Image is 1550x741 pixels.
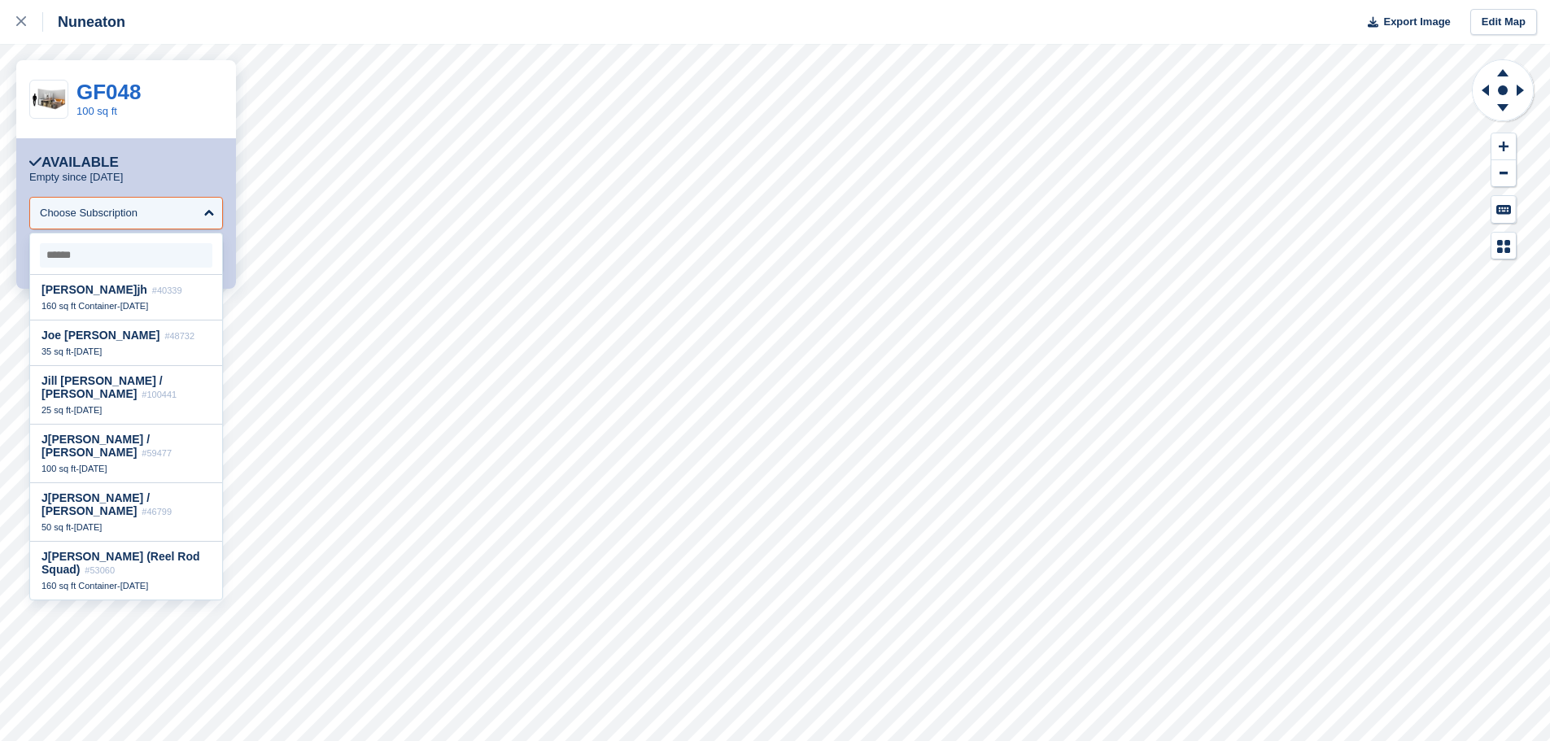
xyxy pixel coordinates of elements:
div: - [41,580,211,591]
span: [PERSON_NAME] / [PERSON_NAME] [41,433,150,459]
span: #40339 [152,286,182,295]
span: Export Image [1383,14,1450,30]
div: Available [29,155,119,171]
span: 100 sq ft [41,464,76,473]
span: [PERSON_NAME] h [41,283,147,296]
span: [DATE] [120,301,149,311]
img: 100-sqft-unit.jpg [30,85,68,114]
button: Zoom Out [1491,160,1516,187]
span: #48732 [164,331,194,341]
a: GF048 [76,80,142,104]
span: j [137,283,140,296]
span: [DATE] [74,522,103,532]
span: 35 sq ft [41,347,71,356]
span: [DATE] [74,347,103,356]
div: - [41,521,211,533]
a: Edit Map [1470,9,1537,36]
span: #59477 [142,448,172,458]
button: Zoom In [1491,133,1516,160]
div: - [41,404,211,416]
a: 100 sq ft [76,105,117,117]
div: - [41,346,211,357]
button: Keyboard Shortcuts [1491,196,1516,223]
span: J [41,433,48,446]
span: 160 sq ft Container [41,581,117,591]
div: Nuneaton [43,12,125,32]
button: Map Legend [1491,233,1516,259]
span: 25 sq ft [41,405,71,415]
span: [DATE] [79,464,107,473]
span: [DATE] [120,581,149,591]
span: [PERSON_NAME] / [PERSON_NAME] [41,491,150,517]
span: ill [PERSON_NAME] / [PERSON_NAME] [41,374,163,400]
span: oe [PERSON_NAME] [41,329,159,342]
span: J [41,374,48,387]
div: - [41,300,211,312]
span: [PERSON_NAME] (Reel Rod Squad) [41,550,199,576]
span: J [41,491,48,504]
div: - [41,463,211,474]
div: Choose Subscription [40,205,138,221]
p: Empty since [DATE] [29,171,123,184]
span: #100441 [142,390,177,399]
span: [DATE] [74,405,103,415]
span: #46799 [142,507,172,517]
span: 50 sq ft [41,522,71,532]
span: 160 sq ft Container [41,301,117,311]
span: J [41,550,48,563]
button: Export Image [1358,9,1451,36]
span: #53060 [85,565,115,575]
span: J [41,329,48,342]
